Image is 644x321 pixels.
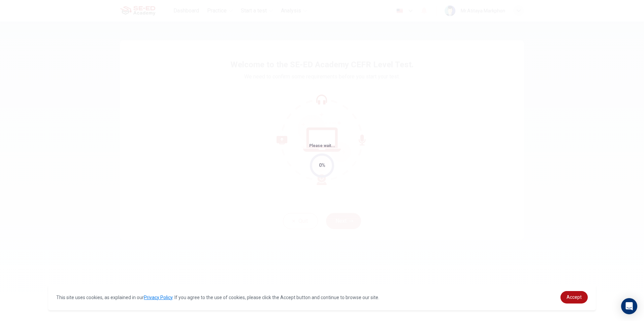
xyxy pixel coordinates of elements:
[319,162,325,169] div: 0%
[48,284,595,310] div: cookieconsent
[621,298,637,314] div: Open Intercom Messenger
[567,294,582,300] span: Accept
[309,143,335,148] span: Please wait...
[144,295,172,300] a: Privacy Policy
[560,291,588,304] a: dismiss cookie message
[56,295,379,300] span: This site uses cookies, as explained in our . If you agree to the use of cookies, please click th...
